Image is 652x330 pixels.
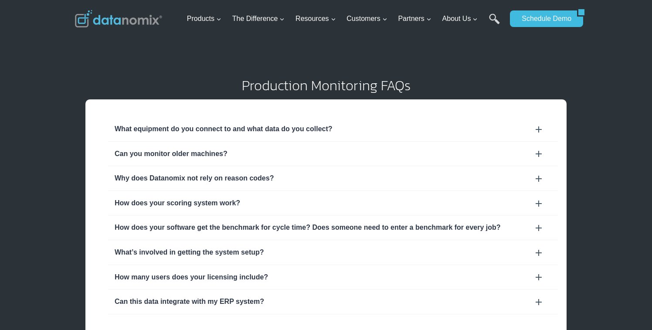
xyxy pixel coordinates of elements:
h2: Production Monitoring FAQs [75,78,577,92]
div: What equipment do you connect to and what data do you collect? [115,123,551,135]
div: How does your scoring system work? [108,191,558,215]
span: Customers [346,13,387,24]
span: Products [187,13,221,24]
div: What equipment do you connect to and what data do you collect? [108,117,558,141]
nav: Primary Navigation [183,5,506,33]
div: What’s involved in getting the system setup? [108,240,558,265]
section: FAQ Section [94,117,558,314]
div: What’s involved in getting the system setup? [115,247,551,258]
a: Search [489,14,500,33]
div: Why does Datanomix not rely on reason codes? [115,173,551,184]
div: How does your software get the benchmark for cycle time? Does someone need to enter a benchmark f... [108,215,558,240]
div: Can this data integrate with my ERP system? [108,289,558,314]
div: Can you monitor older machines? [115,148,551,160]
img: Datanomix [75,10,162,27]
span: Resources [295,13,336,24]
a: Schedule Demo [510,10,577,27]
div: How many users does your licensing include? [108,265,558,289]
div: How does your scoring system work? [115,197,551,209]
div: Can this data integrate with my ERP system? [115,296,551,307]
div: Why does Datanomix not rely on reason codes? [108,166,558,191]
span: Partners [398,13,431,24]
div: How does your software get the benchmark for cycle time? Does someone need to enter a benchmark f... [115,222,551,233]
div: How many users does your licensing include? [115,272,551,283]
span: The Difference [232,13,285,24]
span: About Us [442,13,478,24]
div: Can you monitor older machines? [108,142,558,166]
